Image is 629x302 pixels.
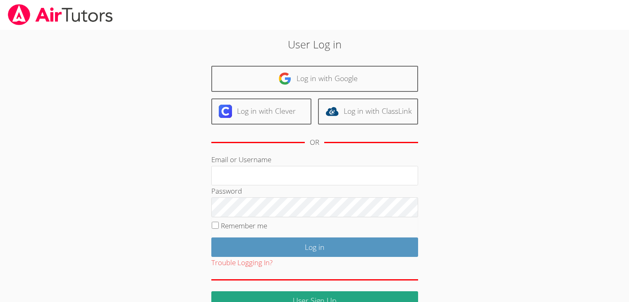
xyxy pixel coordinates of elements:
a: Log in with Clever [211,98,311,125]
input: Log in [211,237,418,257]
label: Password [211,186,242,196]
a: Log in with Google [211,66,418,92]
img: clever-logo-6eab21bc6e7a338710f1a6ff85c0baf02591cd810cc4098c63d3a4b26e2feb20.svg [219,105,232,118]
label: Remember me [221,221,267,230]
h2: User Log in [145,36,484,52]
label: Email or Username [211,155,271,164]
button: Trouble Logging In? [211,257,273,269]
a: Log in with ClassLink [318,98,418,125]
img: airtutors_banner-c4298cdbf04f3fff15de1276eac7730deb9818008684d7c2e4769d2f7ddbe033.png [7,4,114,25]
div: OR [310,137,319,149]
img: classlink-logo-d6bb404cc1216ec64c9a2012d9dc4662098be43eaf13dc465df04b49fa7ab582.svg [325,105,339,118]
img: google-logo-50288ca7cdecda66e5e0955fdab243c47b7ad437acaf1139b6f446037453330a.svg [278,72,292,85]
